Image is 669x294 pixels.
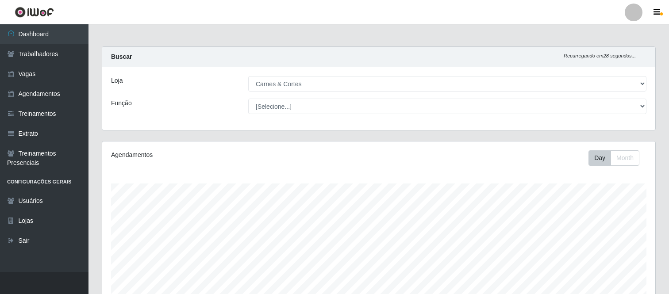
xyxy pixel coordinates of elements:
[588,150,639,166] div: First group
[111,99,132,108] label: Função
[111,150,327,160] div: Agendamentos
[111,53,132,60] strong: Buscar
[111,76,123,85] label: Loja
[15,7,54,18] img: CoreUI Logo
[588,150,646,166] div: Toolbar with button groups
[564,53,636,58] i: Recarregando em 28 segundos...
[588,150,611,166] button: Day
[611,150,639,166] button: Month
